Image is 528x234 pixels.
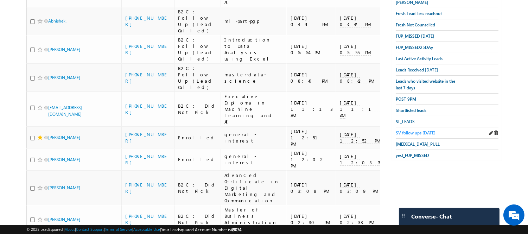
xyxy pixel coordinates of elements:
div: [DATE] 04:41 PM [291,15,333,27]
span: [DATE] 03:09 PM [340,182,378,194]
span: [MEDICAL_DATA]_PULL [396,141,440,147]
a: [PERSON_NAME] [48,135,80,140]
a: [PHONE_NUMBER] [125,213,168,225]
a: [PERSON_NAME] [48,157,80,162]
span: Shortlisted leads [396,108,426,113]
div: Minimize live chat window [115,4,132,20]
a: [PHONE_NUMBER] [125,43,168,55]
img: d_60004797649_company_0_60004797649 [12,37,30,46]
div: [DATE] 05:54 PM [291,43,333,56]
div: Master of Business Administration - [GEOGRAPHIC_DATA] [224,207,284,232]
div: [DATE] 12:02 PM [291,150,333,169]
div: Chat with us now [37,37,118,46]
span: © 2025 LeadSquared | | | | | [26,226,241,233]
div: ml-part-pgp [224,18,284,24]
span: Fresh Not Counselled [396,22,435,27]
span: Leads who visited website in the last 7 days [396,78,455,90]
a: About [65,227,75,232]
a: [PERSON_NAME] [48,47,80,52]
a: [EMAIL_ADDRESS][DOMAIN_NAME] [48,105,82,117]
a: [PHONE_NUMBER] [125,103,168,115]
a: Acceptable Use [133,227,160,232]
span: Your Leadsquared Account Number is [161,227,241,232]
span: [DATE] 12:52 PM [340,131,380,144]
div: B2C : Did Not Pick [178,182,218,194]
span: FUP_MISSED [DATE] [396,33,434,39]
a: Abhishek . [48,18,68,24]
span: [DATE] 02:33 PM [340,213,374,226]
span: Converse - Chat [411,213,452,220]
a: [PERSON_NAME] [48,217,80,222]
div: Executive Diploma in Machine Learning and AI [224,93,284,125]
span: SV follow ups [DATE] [396,130,435,135]
a: [PERSON_NAME] [48,75,80,80]
a: Contact Support [76,227,104,232]
div: B2C : Did Not Pick [178,213,218,226]
span: Last Active Activity Leads [396,56,443,61]
div: general-interest [224,131,284,144]
div: [DATE] 03:08 PM [291,182,333,194]
div: [DATE] 08:40 PM [291,71,333,84]
span: [DATE] 08:42 PM [340,71,374,84]
span: [DATE] 04:42 PM [340,15,371,27]
span: 49074 [231,227,241,232]
a: [PHONE_NUMBER] [125,153,168,165]
div: Enrolled [178,156,218,163]
div: general-interest [224,153,284,166]
span: [DATE] 05:55 PM [340,43,371,56]
a: Terms of Service [105,227,132,232]
div: [DATE] 12:51 PM [291,128,333,147]
div: Advanced Certificate in Digital Marketing and Communication [224,172,284,204]
em: Start Chat [96,182,128,192]
div: [DATE] 11:13 AM [291,100,333,119]
div: B2C : Follow Up (Lead Called) [178,65,218,90]
span: SL_LEADS [396,119,415,124]
a: [PHONE_NUMBER] [125,15,168,27]
span: Fresh Lead Less reachout [396,11,442,16]
span: POST 9PM [396,96,416,102]
div: B2C : Did Not Pick [178,103,218,115]
div: [DATE] 02:30 PM [291,213,333,226]
div: Introduction to Data Analysis using Excel [224,37,284,62]
a: [PHONE_NUMBER] [125,131,168,144]
div: master-data-science [224,71,284,84]
a: [PERSON_NAME] [48,185,80,190]
div: B2C : Follow Up (Lead Called) [178,37,218,62]
textarea: Type your message and hit 'Enter' [9,65,128,177]
span: Leads Reccived [DATE] [396,67,438,72]
div: Enrolled [178,134,218,141]
span: yest_FUP_MISSED [396,153,429,158]
div: B2C : Follow Up (Lead Called) [178,8,218,34]
span: [DATE] 11:15 AM [340,100,382,119]
a: [PHONE_NUMBER] [125,71,168,84]
span: [DATE] 12:03 PM [340,153,383,166]
span: FUP_MISSED25DAy [396,45,433,50]
a: [PHONE_NUMBER] [125,182,168,194]
img: carter-drag [401,213,406,219]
